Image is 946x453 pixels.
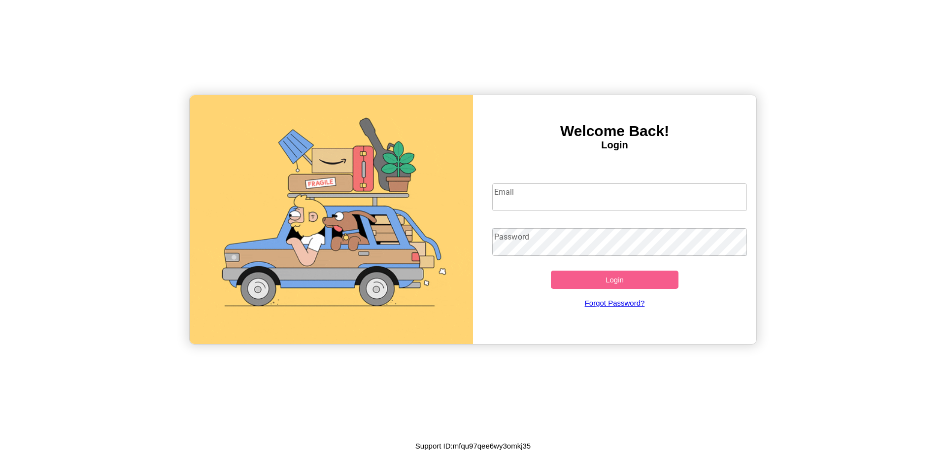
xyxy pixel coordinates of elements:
[473,123,756,139] h3: Welcome Back!
[487,289,743,317] a: Forgot Password?
[190,95,473,344] img: gif
[473,139,756,151] h4: Login
[415,439,531,453] p: Support ID: mfqu97qee6wy3omkj35
[551,271,678,289] button: Login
